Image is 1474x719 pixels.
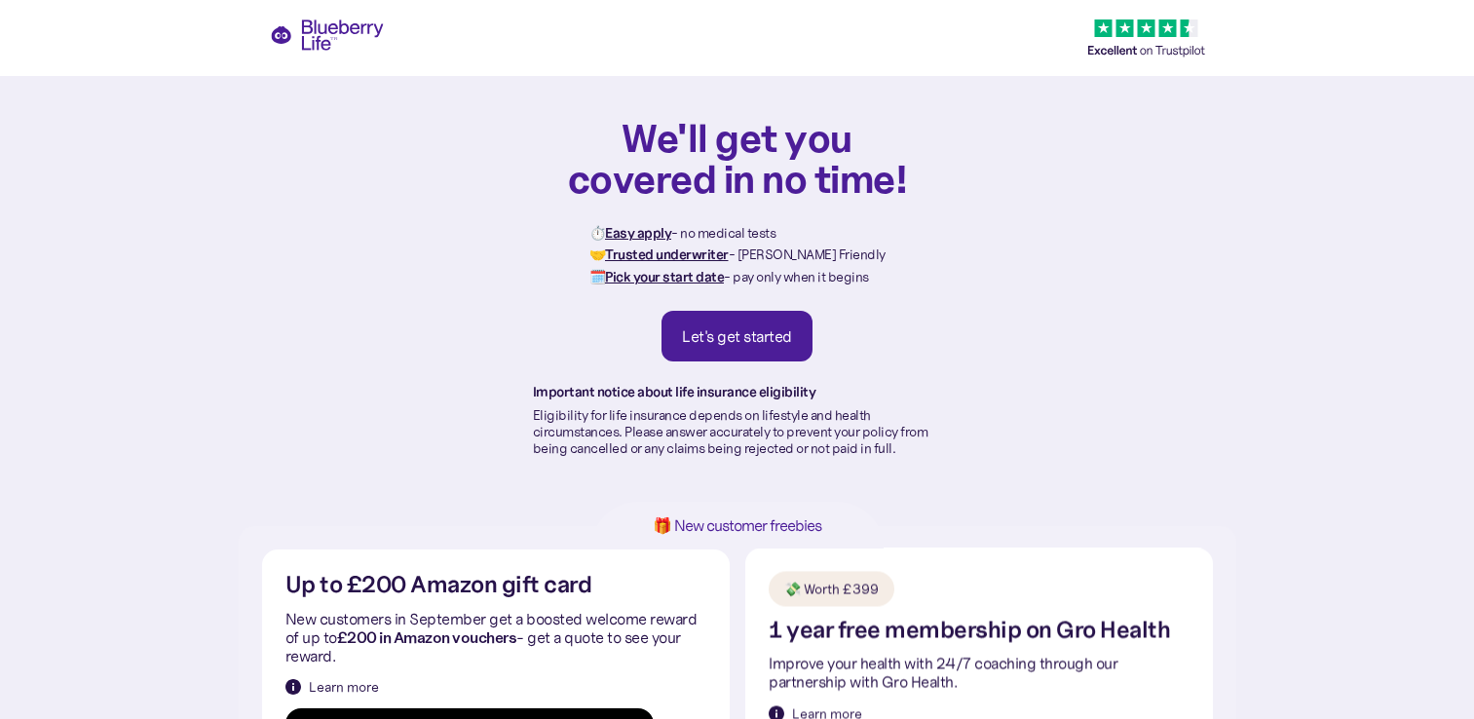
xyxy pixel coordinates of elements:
[623,517,852,534] h1: 🎁 New customer freebies
[337,627,517,647] strong: £200 in Amazon vouchers
[285,573,592,597] h2: Up to £200 Amazon gift card
[661,311,813,361] a: Let's get started
[285,610,706,666] p: New customers in September get a boosted welcome reward of up to - get a quote to see your reward.
[769,619,1170,643] h2: 1 year free membership on Gro Health
[784,580,879,599] div: 💸 Worth £399
[605,224,671,242] strong: Easy apply
[533,383,816,400] strong: Important notice about life insurance eligibility
[567,117,908,199] h1: We'll get you covered in no time!
[533,407,942,456] p: Eligibility for life insurance depends on lifestyle and health circumstances. Please answer accur...
[605,268,724,285] strong: Pick your start date
[309,677,379,697] div: Learn more
[589,222,886,287] p: ⏱️ - no medical tests 🤝 - [PERSON_NAME] Friendly 🗓️ - pay only when it begins
[605,246,729,263] strong: Trusted underwriter
[285,677,379,697] a: Learn more
[682,326,792,346] div: Let's get started
[769,655,1190,692] p: Improve your health with 24/7 coaching through our partnership with Gro Health.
